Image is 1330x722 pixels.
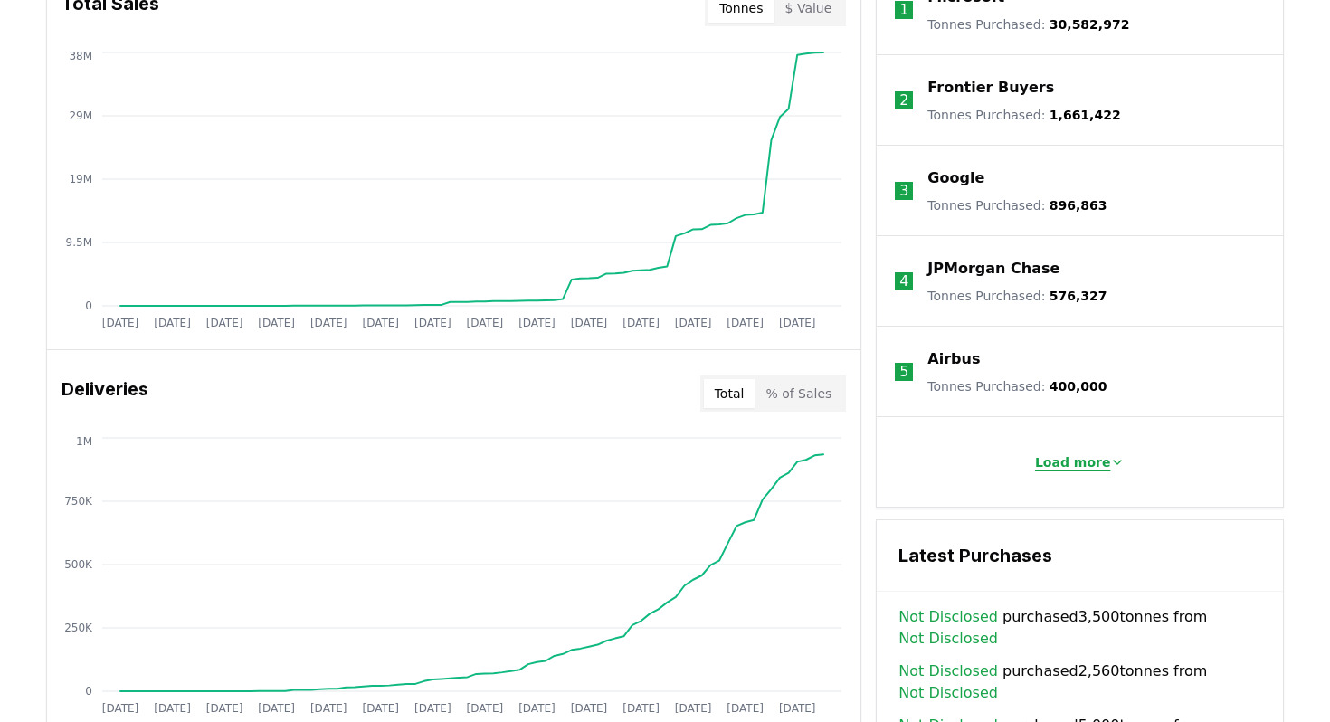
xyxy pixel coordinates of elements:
[898,660,998,682] a: Not Disclosed
[64,495,93,508] tspan: 750K
[704,379,755,408] button: Total
[898,660,1261,704] span: purchased 2,560 tonnes from
[62,375,148,412] h3: Deliveries
[69,109,92,122] tspan: 29M
[727,702,764,715] tspan: [DATE]
[899,90,908,111] p: 2
[69,173,92,185] tspan: 19M
[467,702,504,715] tspan: [DATE]
[362,702,399,715] tspan: [DATE]
[1050,379,1107,394] span: 400,000
[1050,289,1107,303] span: 576,327
[675,317,712,329] tspan: [DATE]
[622,317,660,329] tspan: [DATE]
[362,317,399,329] tspan: [DATE]
[310,702,347,715] tspan: [DATE]
[518,317,556,329] tspan: [DATE]
[898,682,998,704] a: Not Disclosed
[898,542,1261,569] h3: Latest Purchases
[76,435,92,448] tspan: 1M
[779,702,816,715] tspan: [DATE]
[927,377,1107,395] p: Tonnes Purchased :
[64,622,93,634] tspan: 250K
[899,361,908,383] p: 5
[1050,108,1121,122] span: 1,661,422
[414,317,451,329] tspan: [DATE]
[85,685,92,698] tspan: 0
[1021,444,1140,480] button: Load more
[518,702,556,715] tspan: [DATE]
[927,348,980,370] a: Airbus
[258,702,295,715] tspan: [DATE]
[927,196,1107,214] p: Tonnes Purchased :
[69,50,92,62] tspan: 38M
[899,271,908,292] p: 4
[927,258,1059,280] a: JPMorgan Chase
[779,317,816,329] tspan: [DATE]
[898,606,998,628] a: Not Disclosed
[258,317,295,329] tspan: [DATE]
[154,317,191,329] tspan: [DATE]
[898,628,998,650] a: Not Disclosed
[1050,17,1130,32] span: 30,582,972
[927,287,1107,305] p: Tonnes Purchased :
[414,702,451,715] tspan: [DATE]
[899,180,908,202] p: 3
[927,167,984,189] a: Google
[1035,453,1111,471] p: Load more
[64,558,93,571] tspan: 500K
[1050,198,1107,213] span: 896,863
[66,236,92,249] tspan: 9.5M
[675,702,712,715] tspan: [DATE]
[898,606,1261,650] span: purchased 3,500 tonnes from
[102,317,139,329] tspan: [DATE]
[927,106,1120,124] p: Tonnes Purchased :
[102,702,139,715] tspan: [DATE]
[467,317,504,329] tspan: [DATE]
[571,702,608,715] tspan: [DATE]
[755,379,842,408] button: % of Sales
[927,77,1054,99] a: Frontier Buyers
[622,702,660,715] tspan: [DATE]
[206,317,243,329] tspan: [DATE]
[154,702,191,715] tspan: [DATE]
[927,15,1129,33] p: Tonnes Purchased :
[571,317,608,329] tspan: [DATE]
[727,317,764,329] tspan: [DATE]
[206,702,243,715] tspan: [DATE]
[310,317,347,329] tspan: [DATE]
[85,299,92,312] tspan: 0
